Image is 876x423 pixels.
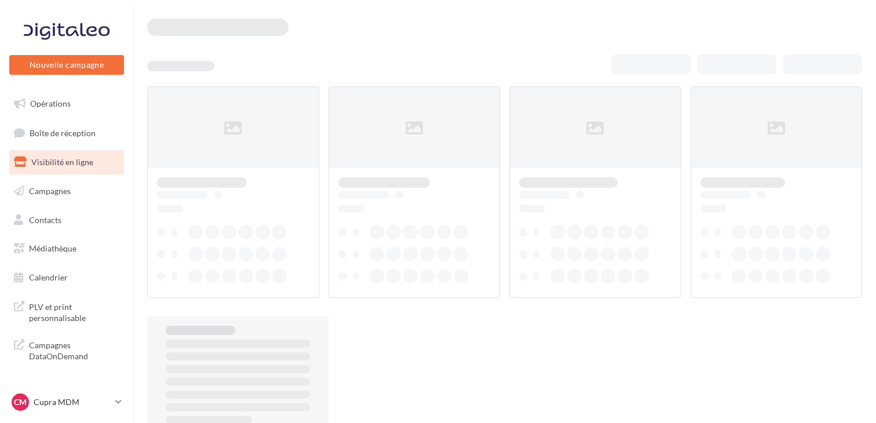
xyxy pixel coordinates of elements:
[7,333,126,367] a: Campagnes DataOnDemand
[29,214,61,224] span: Contacts
[7,265,126,290] a: Calendrier
[7,150,126,174] a: Visibilité en ligne
[7,121,126,145] a: Boîte de réception
[30,127,96,137] span: Boîte de réception
[29,299,119,324] span: PLV et print personnalisable
[29,186,71,196] span: Campagnes
[7,179,126,203] a: Campagnes
[14,396,27,408] span: CM
[7,236,126,261] a: Médiathèque
[7,294,126,329] a: PLV et print personnalisable
[29,272,68,282] span: Calendrier
[31,157,93,167] span: Visibilité en ligne
[9,391,124,413] a: CM Cupra MDM
[9,55,124,75] button: Nouvelle campagne
[30,99,71,108] span: Opérations
[29,337,119,362] span: Campagnes DataOnDemand
[34,396,111,408] p: Cupra MDM
[29,243,76,253] span: Médiathèque
[7,92,126,116] a: Opérations
[7,208,126,232] a: Contacts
